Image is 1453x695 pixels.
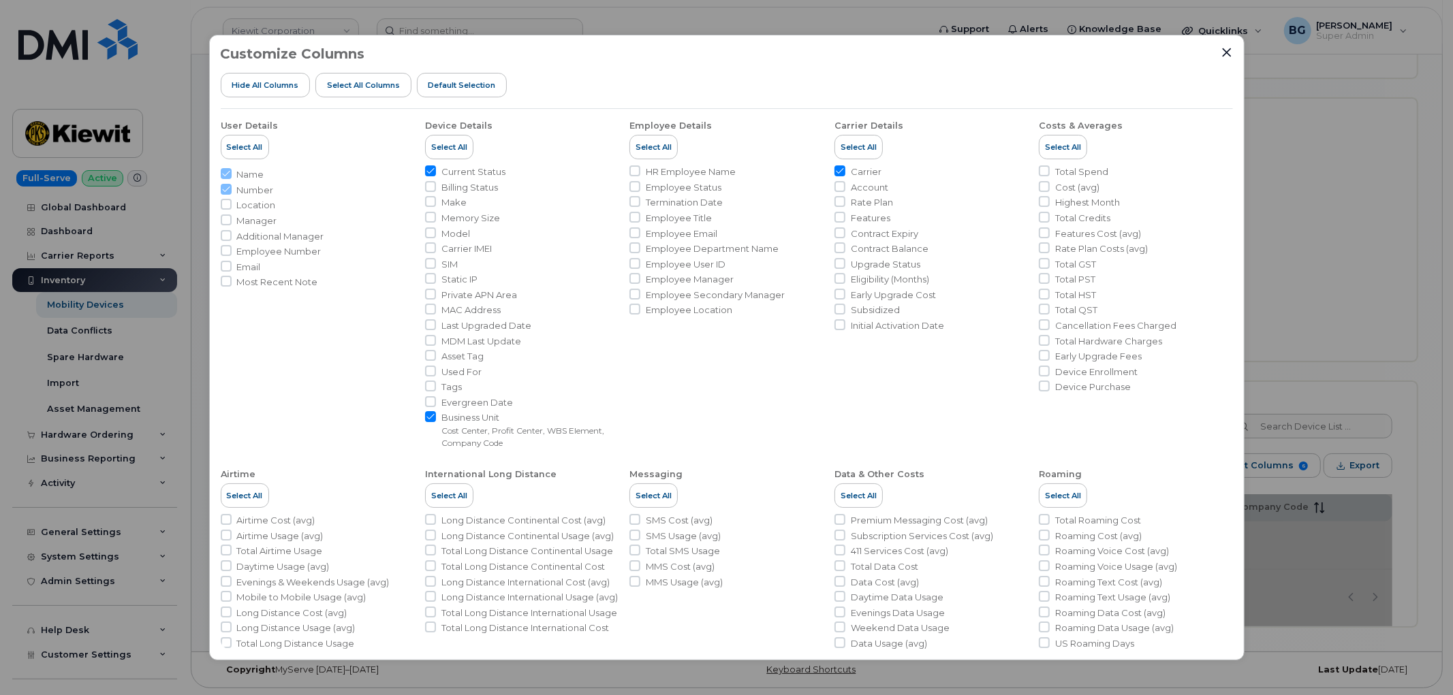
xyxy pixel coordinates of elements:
span: Model [441,227,470,240]
span: Long Distance Cost (avg) [237,607,347,619]
span: Airtime Cost (avg) [237,514,315,527]
span: MMS Cost (avg) [646,560,715,573]
span: Employee Secondary Manager [646,289,785,302]
div: Airtime [221,468,256,481]
span: Total GST [1055,258,1096,271]
span: Number [237,184,274,197]
button: Select All [1039,135,1087,159]
div: Costs & Averages [1039,120,1123,132]
span: Roaming Text Cost (avg) [1055,576,1162,589]
span: Employee User ID [646,258,725,271]
span: Total Data Cost [851,560,918,573]
span: Total Long Distance Continental Cost [441,560,605,573]
span: Total Hardware Charges [1055,335,1162,348]
span: Initial Activation Date [851,319,944,332]
span: MAC Address [441,304,501,317]
button: Select All [629,135,678,159]
span: Roaming Data Cost (avg) [1055,607,1166,619]
span: Total Long Distance Usage [237,637,355,650]
span: Manager [237,214,277,227]
span: Features Cost (avg) [1055,227,1141,240]
span: Total Airtime Usage [237,545,323,557]
iframe: Messenger Launcher [1394,636,1443,685]
span: Carrier IMEI [441,242,492,255]
span: Employee Status [646,181,721,194]
span: Roaming Voice Usage (avg) [1055,560,1177,573]
button: Select All [221,483,269,508]
span: Daytime Usage (avg) [237,560,330,573]
span: MDM Last Update [441,335,521,348]
span: Mobile to Mobile Usage (avg) [237,591,366,604]
span: Account [851,181,888,194]
span: Employee Manager [646,273,734,286]
span: Business Unit [441,411,619,424]
button: Select All [834,483,883,508]
span: Long Distance International Cost (avg) [441,576,610,589]
span: SMS Cost (avg) [646,514,713,527]
button: Select All [221,135,269,159]
div: User Details [221,120,279,132]
span: Make [441,196,467,209]
span: Evenings & Weekends Usage (avg) [237,576,390,589]
span: Total HST [1055,289,1096,302]
span: Email [237,261,261,274]
span: Data Usage (avg) [851,637,927,650]
span: Select All [636,142,672,152]
span: Name [237,168,264,181]
span: Select All [431,142,467,152]
span: Tags [441,381,462,393]
span: Weekend Data Usage [851,621,950,634]
button: Close [1221,46,1233,59]
span: Long Distance International Usage (avg) [441,591,618,604]
span: Current Status [441,165,505,178]
span: Used For [441,366,482,378]
span: 411 Services Cost (avg) [851,545,948,557]
span: Eligibility (Months) [851,273,929,286]
span: Roaming Cost (avg) [1055,530,1142,543]
span: Total QST [1055,304,1097,317]
span: Select All [431,490,467,501]
span: Total SMS Usage [646,545,720,557]
span: Rate Plan [851,196,893,209]
span: Roaming Voice Cost (avg) [1055,545,1169,557]
span: SIM [441,258,458,271]
span: Select All [1045,490,1081,501]
span: Select All [841,142,877,152]
span: Employee Number [237,245,322,258]
span: Long Distance Continental Cost (avg) [441,514,606,527]
span: US Roaming Days [1055,637,1134,650]
span: Select All [227,142,263,152]
button: Default Selection [417,73,507,97]
h3: Customize Columns [221,46,365,61]
div: Messaging [629,468,683,481]
span: Airtime Usage (avg) [237,530,324,543]
span: Carrier [851,165,881,178]
span: Employee Location [646,304,732,317]
span: Last Upgraded Date [441,319,531,332]
span: Highest Month [1055,196,1120,209]
button: Select All [425,483,473,508]
span: Default Selection [428,80,495,91]
span: Cost (avg) [1055,181,1099,194]
div: International Long Distance [425,468,557,481]
span: Billing Status [441,181,498,194]
span: Total Long Distance International Cost [441,621,609,634]
span: Total Credits [1055,212,1110,225]
span: Select All [841,490,877,501]
span: Select All [636,490,672,501]
span: Location [237,199,276,212]
span: Roaming Data Usage (avg) [1055,621,1174,634]
span: Features [851,212,890,225]
span: Termination Date [646,196,723,209]
span: Total Spend [1055,165,1108,178]
span: Employee Department Name [646,242,779,255]
span: Data Cost (avg) [851,576,919,589]
span: Premium Messaging Cost (avg) [851,514,988,527]
span: Device Enrollment [1055,366,1138,378]
span: Total Long Distance Continental Usage [441,545,613,557]
span: Early Upgrade Cost [851,289,936,302]
span: Daytime Data Usage [851,591,943,604]
span: Evergreen Date [441,396,513,409]
div: Employee Details [629,120,712,132]
span: HR Employee Name [646,165,736,178]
